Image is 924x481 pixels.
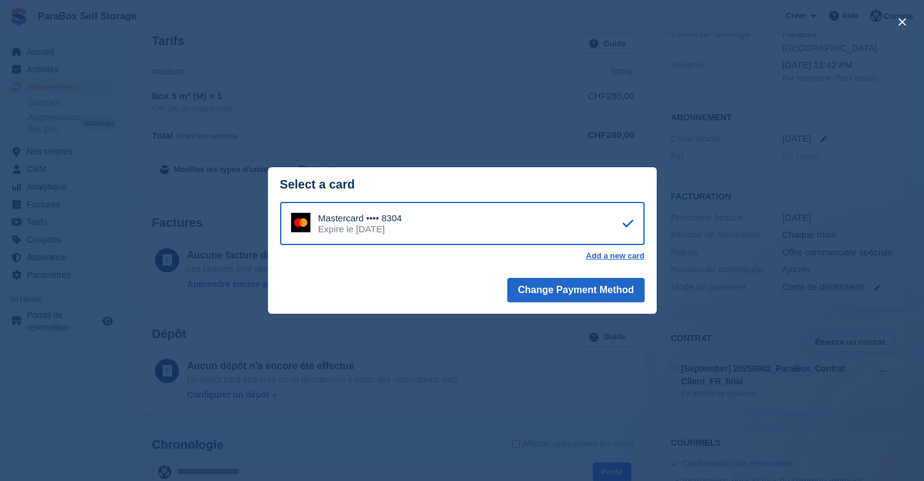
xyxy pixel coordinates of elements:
div: Mastercard •••• 8304 [318,213,402,224]
img: Mastercard Logo [291,213,310,232]
div: Select a card [280,178,645,192]
div: Expire le [DATE] [318,224,402,235]
a: Add a new card [586,251,644,261]
button: close [892,12,912,32]
button: Change Payment Method [507,278,644,302]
